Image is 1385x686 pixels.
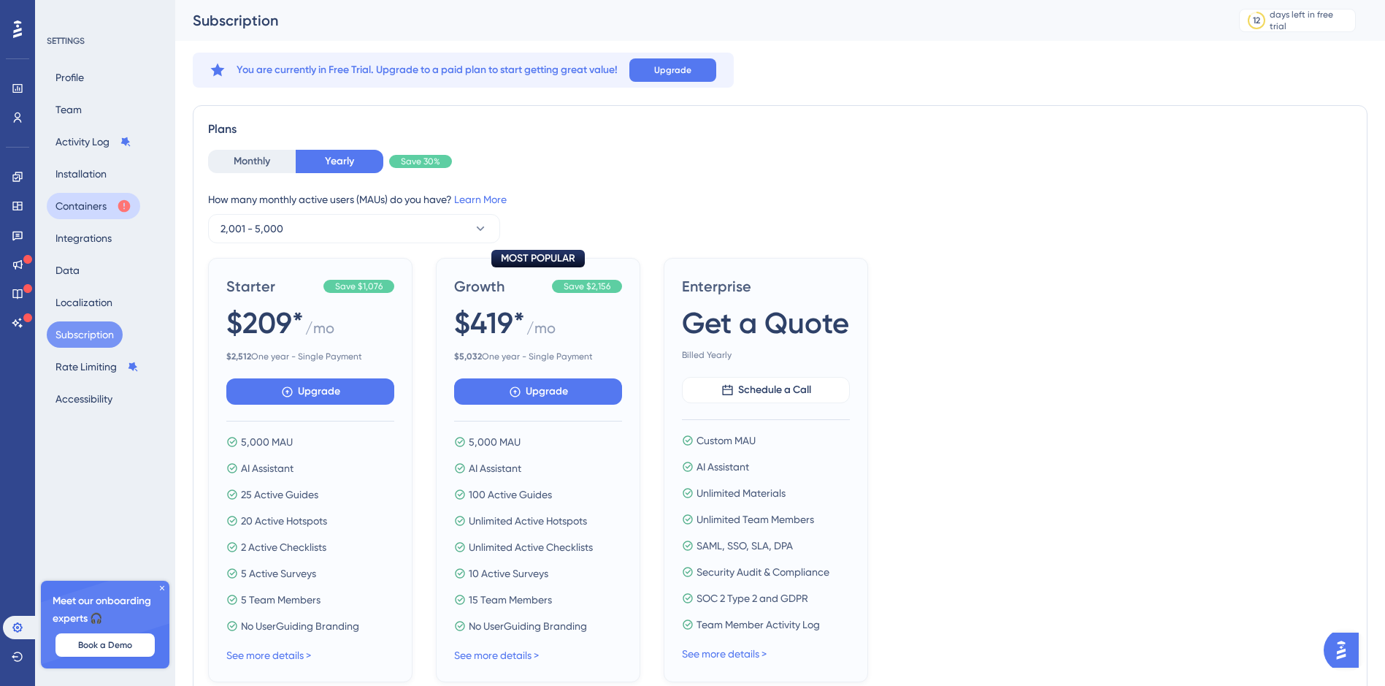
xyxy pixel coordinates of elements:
[226,302,304,343] span: $209*
[226,378,394,405] button: Upgrade
[298,383,340,400] span: Upgrade
[55,633,155,657] button: Book a Demo
[454,649,539,661] a: See more details >
[454,194,507,205] a: Learn More
[241,512,327,530] span: 20 Active Hotspots
[697,458,749,476] span: AI Assistant
[47,96,91,123] button: Team
[564,281,610,292] span: Save $2,156
[47,64,93,91] button: Profile
[682,302,849,343] span: Get a Quote
[454,276,546,297] span: Growth
[220,220,283,237] span: 2,001 - 5,000
[469,460,521,477] span: AI Assistant
[47,321,123,348] button: Subscription
[78,639,132,651] span: Book a Demo
[241,486,318,503] span: 25 Active Guides
[454,351,622,362] span: One year - Single Payment
[738,381,811,399] span: Schedule a Call
[305,318,334,345] span: / mo
[454,351,482,362] b: $ 5,032
[469,538,593,556] span: Unlimited Active Checklists
[47,354,147,380] button: Rate Limiting
[241,591,321,609] span: 5 Team Members
[47,129,140,155] button: Activity Log
[335,281,383,292] span: Save $1,076
[193,10,1202,31] div: Subscription
[53,592,158,628] span: Meet our onboarding experts 🎧
[208,150,296,173] button: Monthly
[469,591,552,609] span: 15 Team Members
[469,617,587,635] span: No UserGuiding Branding
[682,377,850,403] button: Schedule a Call
[208,191,1352,208] div: How many monthly active users (MAUs) do you have?
[1324,628,1367,672] iframe: UserGuiding AI Assistant Launcher
[526,383,568,400] span: Upgrade
[208,214,500,243] button: 2,001 - 5,000
[208,121,1352,138] div: Plans
[47,225,120,251] button: Integrations
[241,617,359,635] span: No UserGuiding Branding
[629,58,716,82] button: Upgrade
[682,648,767,660] a: See more details >
[526,318,556,345] span: / mo
[241,565,316,582] span: 5 Active Surveys
[1270,9,1351,32] div: days left in free trial
[237,61,618,79] span: You are currently in Free Trial. Upgrade to a paid plan to start getting great value!
[47,161,115,187] button: Installation
[697,484,786,502] span: Unlimited Materials
[226,649,311,661] a: See more details >
[491,250,585,267] div: MOST POPULAR
[682,349,850,361] span: Billed Yearly
[401,156,440,167] span: Save 30%
[469,433,521,451] span: 5,000 MAU
[226,351,394,362] span: One year - Single Payment
[697,590,808,607] span: SOC 2 Type 2 and GDPR
[241,460,294,477] span: AI Assistant
[47,193,140,219] button: Containers
[1253,15,1260,26] div: 12
[697,432,756,449] span: Custom MAU
[697,563,829,581] span: Security Audit & Compliance
[241,433,293,451] span: 5,000 MAU
[469,486,552,503] span: 100 Active Guides
[682,276,850,297] span: Enterprise
[697,616,820,633] span: Team Member Activity Log
[697,511,814,528] span: Unlimited Team Members
[454,378,622,405] button: Upgrade
[226,276,318,297] span: Starter
[296,150,383,173] button: Yearly
[469,565,548,582] span: 10 Active Surveys
[47,257,88,283] button: Data
[697,537,793,554] span: SAML, SSO, SLA, DPA
[654,64,691,76] span: Upgrade
[47,289,121,316] button: Localization
[226,351,251,362] b: $ 2,512
[47,386,121,412] button: Accessibility
[469,512,587,530] span: Unlimited Active Hotspots
[47,35,165,47] div: SETTINGS
[454,302,525,343] span: $419*
[241,538,326,556] span: 2 Active Checklists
